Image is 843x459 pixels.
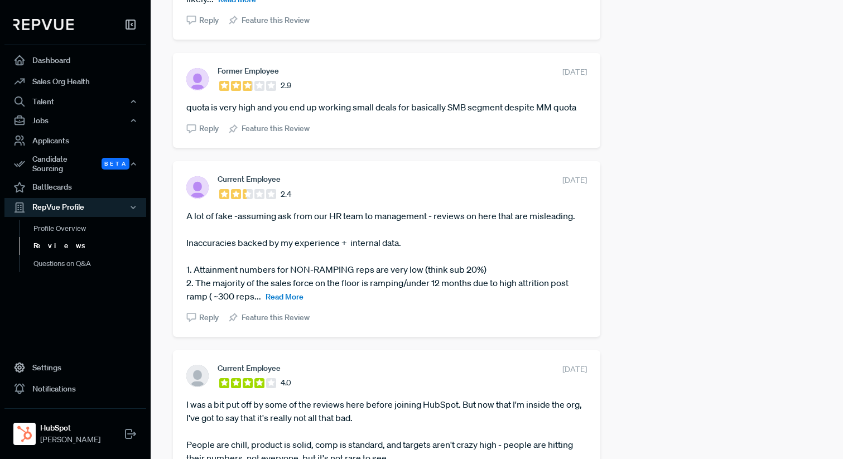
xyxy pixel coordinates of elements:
[266,292,304,302] span: Read More
[4,71,146,92] a: Sales Org Health
[199,123,219,134] span: Reply
[4,130,146,151] a: Applicants
[242,123,310,134] span: Feature this Review
[281,189,291,200] span: 2.4
[242,15,310,26] span: Feature this Review
[20,220,161,238] a: Profile Overview
[4,357,146,378] a: Settings
[4,111,146,130] button: Jobs
[20,255,161,273] a: Questions on Q&A
[218,66,279,75] span: Former Employee
[4,151,146,177] button: Candidate Sourcing Beta
[4,408,146,450] a: HubSpotHubSpot[PERSON_NAME]
[281,80,291,91] span: 2.9
[186,209,587,303] article: A lot of fake -assuming ask from our HR team to management - reviews on here that are misleading....
[186,100,587,114] article: quota is very high and you end up working small deals for basically SMB segment despite MM quota
[242,312,310,323] span: Feature this Review
[562,364,587,375] span: [DATE]
[562,175,587,186] span: [DATE]
[102,158,129,170] span: Beta
[199,15,219,26] span: Reply
[16,425,33,443] img: HubSpot
[4,151,146,177] div: Candidate Sourcing
[4,50,146,71] a: Dashboard
[40,422,100,434] strong: HubSpot
[4,92,146,111] button: Talent
[40,434,100,446] span: [PERSON_NAME]
[4,177,146,198] a: Battlecards
[20,237,161,255] a: Reviews
[218,364,281,373] span: Current Employee
[218,175,281,183] span: Current Employee
[562,66,587,78] span: [DATE]
[281,377,291,389] span: 4.0
[13,19,74,30] img: RepVue
[4,378,146,399] a: Notifications
[199,312,219,323] span: Reply
[4,198,146,217] button: RepVue Profile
